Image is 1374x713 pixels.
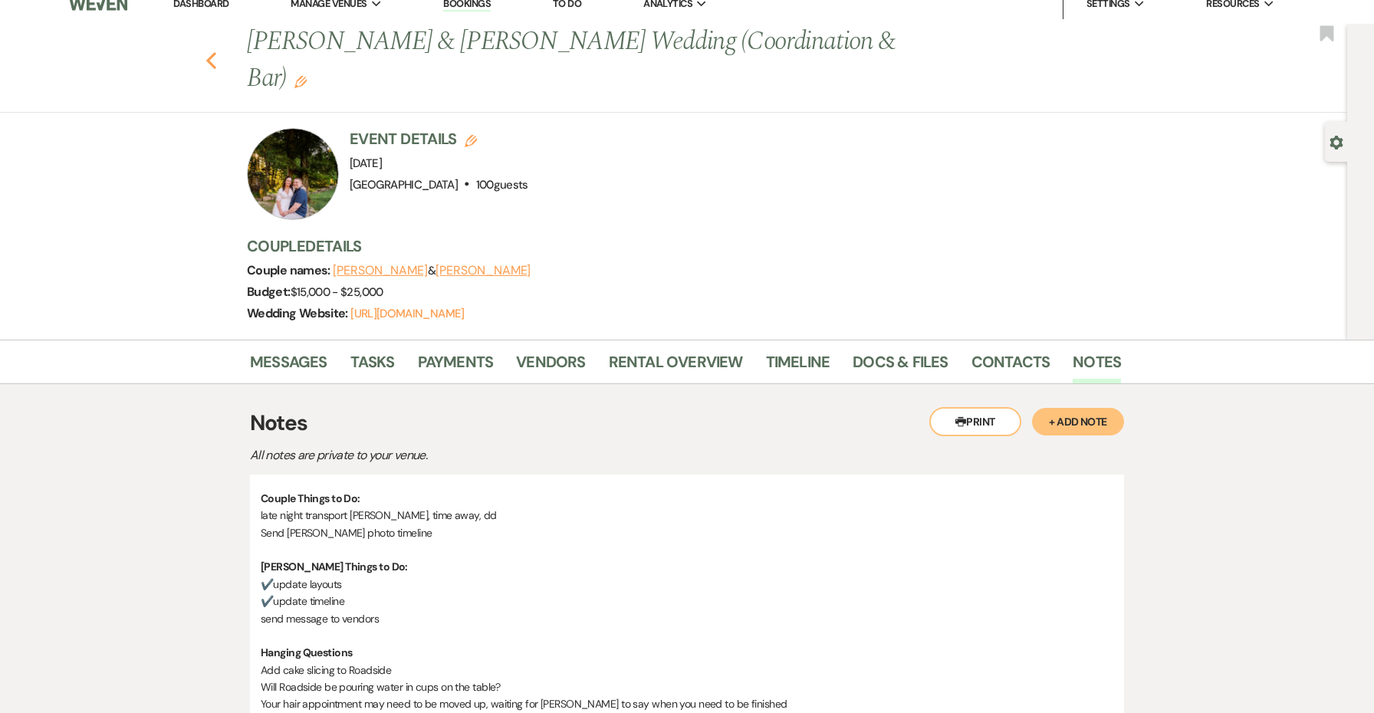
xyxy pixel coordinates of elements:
button: [PERSON_NAME] [436,264,531,277]
button: Print [929,407,1021,436]
strong: [PERSON_NAME] Things to Do: [261,560,408,573]
a: Rental Overview [609,350,743,383]
a: Notes [1073,350,1121,383]
p: Your hair appointment may need to be moved up, waiting for [PERSON_NAME] to say when you need to ... [261,695,1113,712]
h1: [PERSON_NAME] & [PERSON_NAME] Wedding (Coordination & Bar) [247,24,934,97]
p: Add cake slicing to Roadside [261,662,1113,678]
button: Open lead details [1330,134,1343,149]
p: send message to vendors [261,610,1113,627]
p: Send [PERSON_NAME] photo timeline [261,524,1113,541]
h3: Notes [250,407,1124,439]
a: Messages [250,350,327,383]
p: All notes are private to your venue. [250,445,787,465]
a: [URL][DOMAIN_NAME] [350,306,464,321]
button: [PERSON_NAME] [333,264,428,277]
p: late night transport [PERSON_NAME], time away, dd [261,507,1113,524]
h3: Couple Details [247,235,1106,257]
strong: Hanging Questions [261,646,352,659]
button: Edit [294,74,307,88]
a: Payments [418,350,494,383]
a: Tasks [350,350,395,383]
a: Timeline [766,350,830,383]
span: [DATE] [350,156,382,171]
span: Budget: [247,284,291,300]
a: Contacts [971,350,1050,383]
span: Wedding Website: [247,305,350,321]
p: ✔️update timeline [261,593,1113,609]
span: $15,000 - $25,000 [291,284,383,300]
span: & [333,263,531,278]
a: Docs & Files [853,350,948,383]
span: [GEOGRAPHIC_DATA] [350,177,458,192]
span: 100 guests [476,177,528,192]
h3: Event Details [350,128,528,149]
a: Vendors [516,350,585,383]
p: Will Roadside be pouring water in cups on the table? [261,678,1113,695]
span: Couple names: [247,262,333,278]
p: ✔️update layouts [261,576,1113,593]
button: + Add Note [1032,408,1124,435]
strong: Couple Things to Do: [261,491,360,505]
